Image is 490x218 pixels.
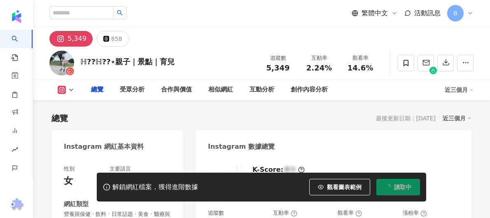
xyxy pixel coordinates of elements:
span: 活動訊息 [414,9,441,17]
button: 觀看圖表範例 [309,179,370,195]
div: 858 [111,33,122,45]
div: 總覽 [51,113,68,124]
div: 近三個月 [445,83,474,96]
span: 觀看圖表範例 [327,184,362,190]
div: 追蹤數 [262,54,294,62]
div: 觀看率 [338,209,362,217]
span: B [453,9,457,18]
div: K-Score : [252,165,305,174]
div: 漲粉率 [403,209,427,217]
div: 互動分析 [250,85,274,95]
div: Instagram 數據總覽 [208,142,275,151]
button: 讀取中 [376,179,420,195]
img: KOL Avatar [49,51,74,75]
span: 2.24% [306,64,332,72]
div: 解鎖網紅檔案，獲得進階數據 [112,183,198,192]
div: Instagram 網紅基本資料 [64,142,144,151]
img: logo icon [10,10,23,23]
span: search [117,10,123,16]
span: 繁體中文 [362,9,388,18]
span: rise [12,141,18,160]
button: 5,349 [49,31,93,47]
div: 總覽 [91,85,103,95]
div: 互動率 [303,54,335,62]
div: 合作與價值 [161,85,192,95]
div: 主要語言 [110,165,131,173]
img: chrome extension [9,198,25,211]
div: 創作內容分析 [291,85,328,95]
div: ℍ??ℍ??⋆親子｜景點｜育兒 [80,56,175,67]
span: 5,349 [266,63,290,72]
span: 讀取中 [394,184,411,190]
a: search [12,30,28,62]
div: 近三個月 [443,113,471,124]
button: 858 [97,31,129,47]
span: loading [384,183,392,191]
div: 5,349 [68,33,86,45]
span: 14.6% [348,64,373,72]
div: 網紅類型 [64,200,89,209]
div: 互動率 [273,209,297,217]
div: 受眾分析 [120,85,145,95]
div: 最後更新日期：[DATE] [376,115,436,122]
div: 追蹤數 [208,209,224,217]
div: 觀看率 [345,54,376,62]
div: 相似網紅 [208,85,233,95]
div: 性別 [64,165,75,173]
